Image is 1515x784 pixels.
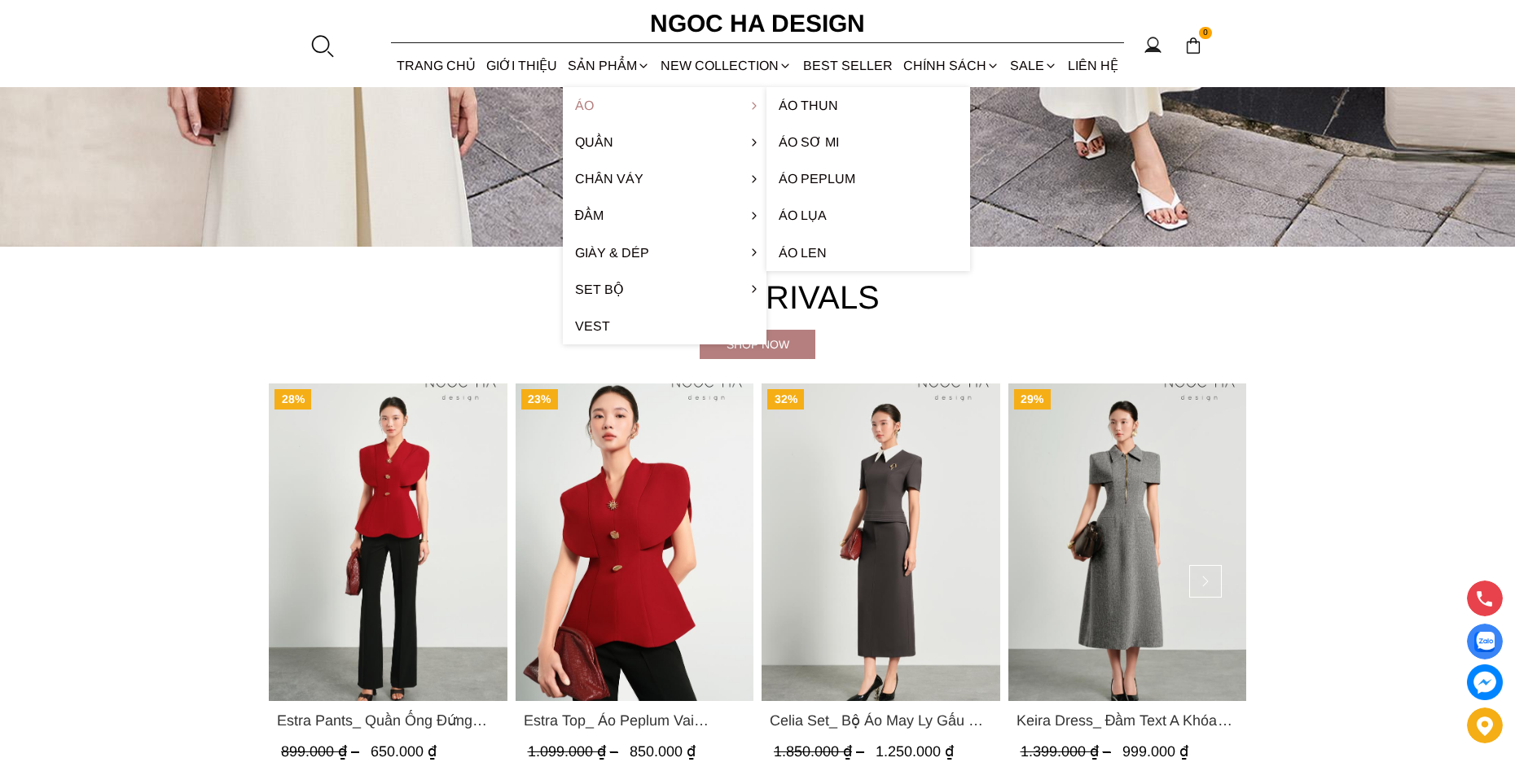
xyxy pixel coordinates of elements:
[563,234,766,271] a: Giày & Dép
[371,743,437,760] span: 650.000 ₫
[766,234,970,271] a: Áo len
[563,308,766,344] a: Vest
[277,709,499,732] a: Link to Estra Pants_ Quần Ống Đứng Loe Nhẹ Q070
[1005,44,1063,87] a: SALE
[1017,709,1239,732] span: Keira Dress_ Đầm Text A Khóa Đồng D1016
[563,160,766,197] a: Chân váy
[277,709,499,732] span: Estra Pants_ Quần Ống Đứng Loe Nhẹ Q070
[524,709,746,732] a: Link to Estra Top_ Áo Peplum Vai Choàng Màu Đỏ A1092
[563,124,766,160] a: Quần
[1184,37,1202,55] img: img-CART-ICON-ksit0nf1
[766,160,970,197] a: Áo Peplum
[1021,743,1115,760] span: 1.399.000 ₫
[766,197,970,234] a: Áo lụa
[281,743,363,760] span: 899.000 ₫
[269,383,507,701] a: Product image - Estra Pants_ Quần Ống Đứng Loe Nhẹ Q070
[269,271,1246,323] h4: New Arrivals
[797,44,898,87] a: BEST SELLER
[766,87,970,124] a: Áo thun
[516,383,754,701] a: Product image - Estra Top_ Áo Peplum Vai Choàng Màu Đỏ A1092
[481,44,562,87] a: GIỚI THIỆU
[898,44,1004,87] div: Chính sách
[656,44,797,87] a: NEW COLLECTION
[563,87,766,124] a: Áo
[1467,624,1503,659] a: Display image
[630,743,696,760] span: 850.000 ₫
[774,743,868,760] span: 1.850.000 ₫
[766,124,970,160] a: Áo sơ mi
[1122,743,1188,760] span: 999.000 ₫
[700,330,815,359] a: Shop now
[1063,44,1124,87] a: LIÊN HỆ
[770,709,992,732] span: Celia Set_ Bộ Áo May Ly Gấu Cổ Trắng Mix Chân Váy Bút Chì Màu Ghi BJ148
[524,709,746,732] span: Estra Top_ Áo Peplum Vai Choàng Màu Đỏ A1092
[563,271,766,308] a: Set Bộ
[1017,709,1239,732] a: Link to Keira Dress_ Đầm Text A Khóa Đồng D1016
[876,743,954,760] span: 1.250.000 ₫
[563,197,766,234] a: Đầm
[635,4,880,43] a: Ngoc Ha Design
[528,743,622,760] span: 1.099.000 ₫
[391,44,481,87] a: TRANG CHỦ
[1008,383,1247,701] a: Product image - Keira Dress_ Đầm Text A Khóa Đồng D1016
[1467,664,1503,700] a: messenger
[770,709,992,732] a: Link to Celia Set_ Bộ Áo May Ly Gấu Cổ Trắng Mix Chân Váy Bút Chì Màu Ghi BJ148
[1474,632,1495,652] img: Display image
[1199,27,1212,40] span: 0
[762,383,1000,701] a: Product image - Celia Set_ Bộ Áo May Ly Gấu Cổ Trắng Mix Chân Váy Bút Chì Màu Ghi BJ148
[700,335,815,353] div: Shop now
[563,44,656,87] div: SẢN PHẨM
